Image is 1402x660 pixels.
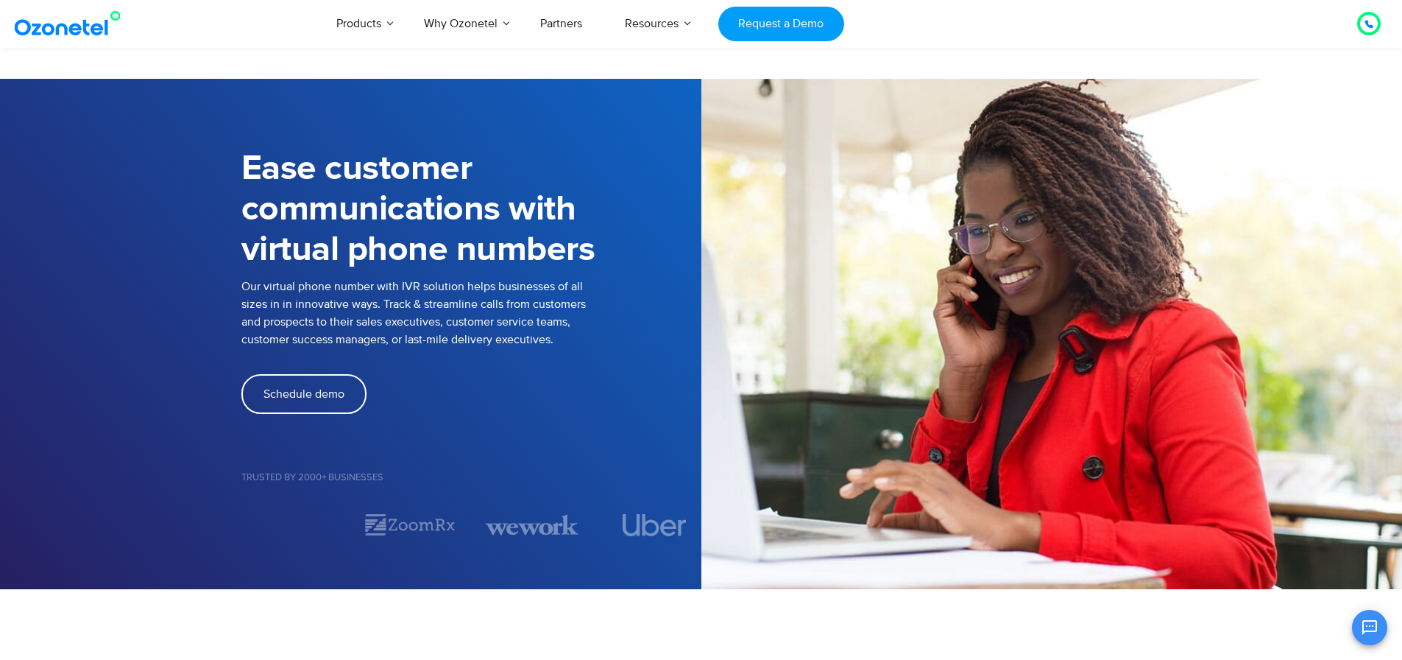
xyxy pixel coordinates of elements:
[486,512,578,538] div: 3 / 7
[486,512,578,538] img: wework.svg
[241,374,367,414] a: Schedule demo
[241,278,701,348] p: Our virtual phone number with IVR solution helps businesses of all sizes in in innovative ways. T...
[1352,610,1387,645] button: Open chat
[623,514,687,536] img: uber.svg
[241,473,701,482] h5: Trusted by 2000+ Businesses
[241,512,701,538] div: Image Carousel
[608,514,701,536] div: 4 / 7
[263,388,344,400] span: Schedule demo
[364,512,456,538] img: zoomrx.svg
[718,7,844,41] a: Request a Demo
[241,149,701,270] h1: Ease customer communications with virtual phone numbers
[241,516,334,534] div: 1 / 7
[364,512,456,538] div: 2 / 7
